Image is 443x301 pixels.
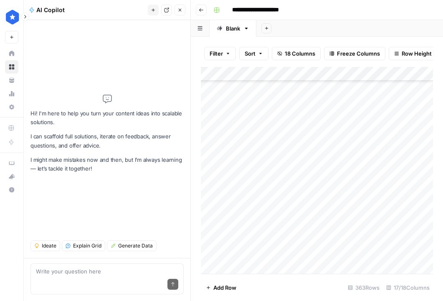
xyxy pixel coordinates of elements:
[226,24,240,33] div: Blank
[5,183,18,196] button: Help + Support
[383,281,433,294] div: 17/18 Columns
[204,47,236,60] button: Filter
[62,240,105,251] button: Explain Grid
[42,242,56,250] span: Ideate
[30,132,184,150] p: I can scaffold full solutions, iterate on feedback, answer questions, and offer advice.
[210,49,223,58] span: Filter
[5,47,18,60] a: Home
[29,6,145,14] div: AI Copilot
[272,47,321,60] button: 18 Columns
[389,47,437,60] button: Row Height
[201,281,241,294] button: Add Row
[30,109,184,127] p: Hi! I'm here to help you turn your content ideas into scalable solutions.
[5,10,20,25] img: ConsumerAffairs Logo
[239,47,268,60] button: Sort
[210,20,256,37] a: Blank
[30,240,60,251] button: Ideate
[245,49,256,58] span: Sort
[344,281,383,294] div: 363 Rows
[5,100,18,114] a: Settings
[324,47,385,60] button: Freeze Columns
[118,242,153,250] span: Generate Data
[30,156,184,173] p: I might make mistakes now and then, but I’m always learning — let’s tackle it together!
[5,87,18,100] a: Usage
[5,60,18,74] a: Browse
[5,7,18,28] button: Workspace: ConsumerAffairs
[285,49,315,58] span: 18 Columns
[5,170,18,183] button: What's new?
[402,49,432,58] span: Row Height
[337,49,380,58] span: Freeze Columns
[73,242,101,250] span: Explain Grid
[107,240,157,251] button: Generate Data
[5,74,18,87] a: Your Data
[213,283,236,292] span: Add Row
[5,156,18,170] a: AirOps Academy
